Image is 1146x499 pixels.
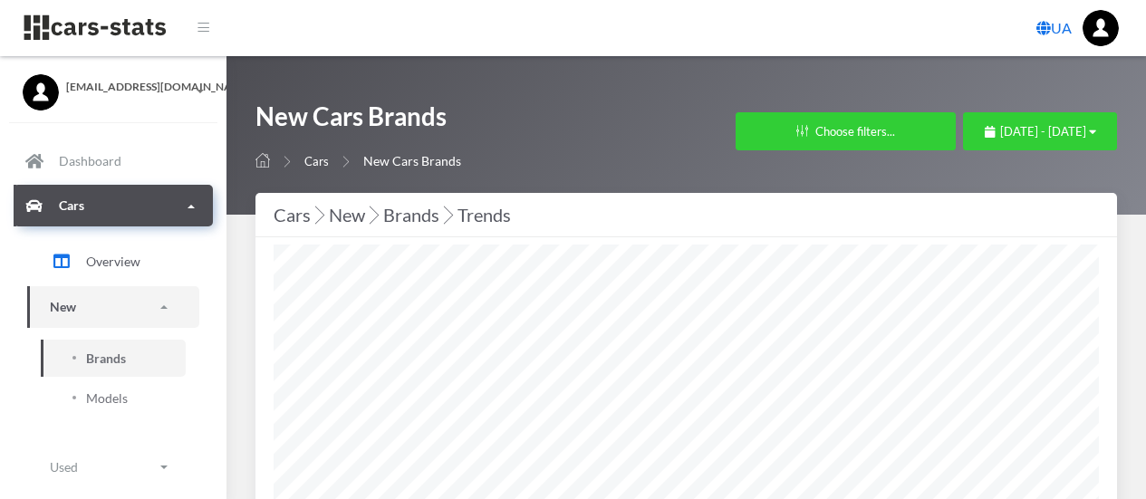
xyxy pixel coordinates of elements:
span: Brands [86,349,126,368]
a: Dashboard [14,141,213,183]
button: Choose filters... [736,112,956,150]
p: New [50,296,76,319]
span: [DATE] - [DATE] [1000,124,1086,139]
a: [EMAIL_ADDRESS][DOMAIN_NAME] [23,74,204,95]
a: UA [1029,10,1079,46]
a: Models [41,379,186,417]
a: Used [27,446,199,487]
p: Dashboard [59,150,121,173]
a: Overview [27,239,199,284]
div: Cars New Brands Trends [274,200,1099,229]
span: New Cars Brands [363,153,461,168]
a: New [27,287,199,328]
a: Cars [14,186,213,227]
a: Cars [304,154,329,168]
img: navbar brand [23,14,168,42]
a: Brands [41,340,186,377]
button: [DATE] - [DATE] [963,112,1117,150]
span: Models [86,389,128,408]
p: Used [50,456,78,478]
h1: New Cars Brands [255,100,461,142]
span: [EMAIL_ADDRESS][DOMAIN_NAME] [66,79,204,95]
img: ... [1083,10,1119,46]
p: Cars [59,195,84,217]
span: Overview [86,252,140,271]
